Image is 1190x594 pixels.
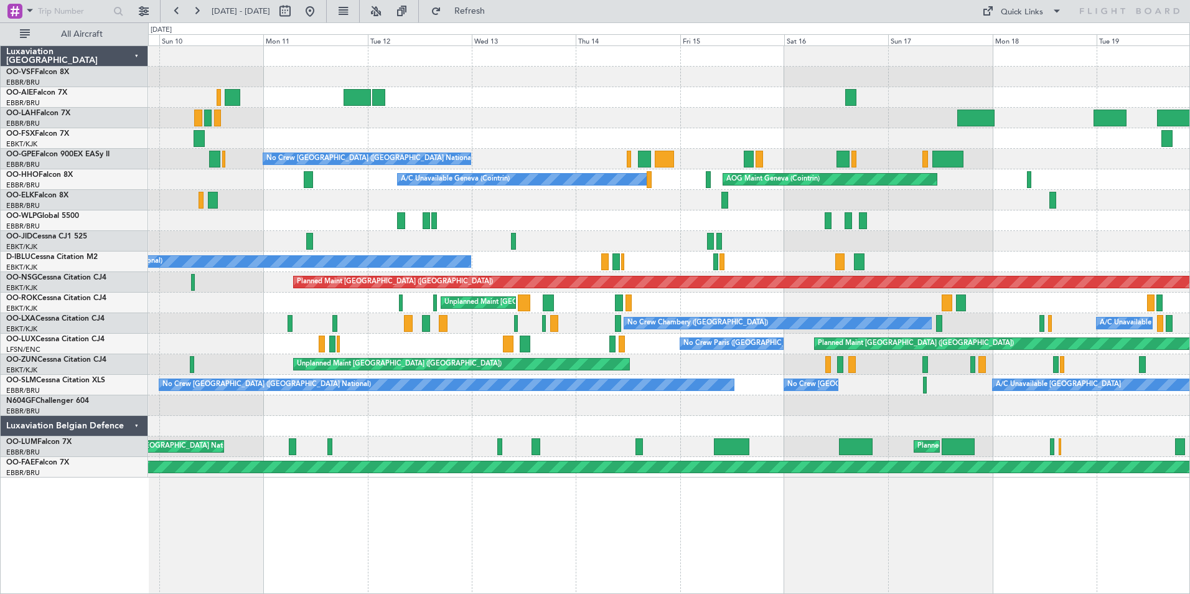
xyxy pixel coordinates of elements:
[576,34,680,45] div: Thu 14
[266,149,475,168] div: No Crew [GEOGRAPHIC_DATA] ([GEOGRAPHIC_DATA] National)
[6,365,37,375] a: EBKT/KJK
[6,356,37,364] span: OO-ZUN
[6,139,37,149] a: EBKT/KJK
[6,160,40,169] a: EBBR/BRU
[627,314,768,332] div: No Crew Chambery ([GEOGRAPHIC_DATA])
[976,1,1068,21] button: Quick Links
[6,253,98,261] a: D-IBLUCessna Citation M2
[401,170,510,189] div: A/C Unavailable Geneva (Cointrin)
[6,233,87,240] a: OO-JIDCessna CJ1 525
[151,25,172,35] div: [DATE]
[726,170,820,189] div: AOG Maint Geneva (Cointrin)
[6,89,33,97] span: OO-AIE
[6,110,36,117] span: OO-LAH
[6,130,69,138] a: OO-FSXFalcon 7X
[472,34,576,45] div: Wed 13
[6,438,72,446] a: OO-LUMFalcon 7X
[6,336,105,343] a: OO-LUXCessna Citation CJ4
[162,375,371,394] div: No Crew [GEOGRAPHIC_DATA] ([GEOGRAPHIC_DATA] National)
[6,377,36,384] span: OO-SLM
[6,345,40,354] a: LFSN/ENC
[6,110,70,117] a: OO-LAHFalcon 7X
[6,130,35,138] span: OO-FSX
[212,6,270,17] span: [DATE] - [DATE]
[6,98,40,108] a: EBBR/BRU
[6,212,79,220] a: OO-WLPGlobal 5500
[297,355,502,374] div: Unplanned Maint [GEOGRAPHIC_DATA] ([GEOGRAPHIC_DATA])
[6,336,35,343] span: OO-LUX
[888,34,992,45] div: Sun 17
[6,119,40,128] a: EBBR/BRU
[6,356,106,364] a: OO-ZUNCessna Citation CJ4
[6,253,30,261] span: D-IBLU
[993,34,1097,45] div: Mon 18
[6,468,40,478] a: EBBR/BRU
[6,89,67,97] a: OO-AIEFalcon 7X
[680,34,784,45] div: Fri 15
[787,375,996,394] div: No Crew [GEOGRAPHIC_DATA] ([GEOGRAPHIC_DATA] National)
[368,34,472,45] div: Tue 12
[818,334,1014,353] div: Planned Maint [GEOGRAPHIC_DATA] ([GEOGRAPHIC_DATA])
[917,437,1143,456] div: Planned Maint [GEOGRAPHIC_DATA] ([GEOGRAPHIC_DATA] National)
[6,304,37,313] a: EBKT/KJK
[6,386,40,395] a: EBBR/BRU
[6,274,37,281] span: OO-NSG
[6,283,37,293] a: EBKT/KJK
[6,68,69,76] a: OO-VSFFalcon 8X
[6,242,37,252] a: EBKT/KJK
[32,30,131,39] span: All Aircraft
[6,459,35,466] span: OO-FAE
[297,273,493,291] div: Planned Maint [GEOGRAPHIC_DATA] ([GEOGRAPHIC_DATA])
[6,222,40,231] a: EBBR/BRU
[159,34,263,45] div: Sun 10
[6,171,73,179] a: OO-HHOFalcon 8X
[6,181,40,190] a: EBBR/BRU
[6,448,40,457] a: EBBR/BRU
[6,397,89,405] a: N604GFChallenger 604
[6,233,32,240] span: OO-JID
[6,263,37,272] a: EBKT/KJK
[6,295,106,302] a: OO-ROKCessna Citation CJ4
[6,151,110,158] a: OO-GPEFalcon 900EX EASy II
[425,1,500,21] button: Refresh
[263,34,367,45] div: Mon 11
[444,7,496,16] span: Refresh
[6,192,68,199] a: OO-ELKFalcon 8X
[6,324,37,334] a: EBKT/KJK
[1001,6,1043,19] div: Quick Links
[6,377,105,384] a: OO-SLMCessna Citation XLS
[784,34,888,45] div: Sat 16
[6,459,69,466] a: OO-FAEFalcon 7X
[6,274,106,281] a: OO-NSGCessna Citation CJ4
[6,68,35,76] span: OO-VSF
[6,78,40,87] a: EBBR/BRU
[6,212,37,220] span: OO-WLP
[444,293,645,312] div: Unplanned Maint [GEOGRAPHIC_DATA]-[GEOGRAPHIC_DATA]
[6,151,35,158] span: OO-GPE
[38,2,110,21] input: Trip Number
[14,24,135,44] button: All Aircraft
[6,407,40,416] a: EBBR/BRU
[996,375,1121,394] div: A/C Unavailable [GEOGRAPHIC_DATA]
[683,334,807,353] div: No Crew Paris ([GEOGRAPHIC_DATA])
[6,171,39,179] span: OO-HHO
[6,295,37,302] span: OO-ROK
[6,397,35,405] span: N604GF
[6,201,40,210] a: EBBR/BRU
[6,315,105,323] a: OO-LXACessna Citation CJ4
[6,438,37,446] span: OO-LUM
[6,192,34,199] span: OO-ELK
[6,315,35,323] span: OO-LXA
